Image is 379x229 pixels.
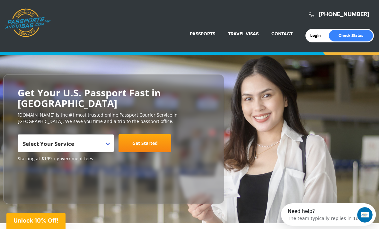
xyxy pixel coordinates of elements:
[310,33,325,38] a: Login
[6,213,66,229] div: Unlock 10% Off!
[281,203,376,226] iframe: Intercom live chat discovery launcher
[13,217,58,224] span: Unlock 10% Off!
[7,5,78,11] div: Need help?
[228,31,259,37] a: Travel Visas
[18,165,66,197] iframe: Customer reviews powered by Trustpilot
[18,112,210,125] p: [DOMAIN_NAME] is the #1 most trusted online Passport Courier Service in [GEOGRAPHIC_DATA]. We sav...
[319,11,369,18] a: [PHONE_NUMBER]
[18,155,210,162] span: Starting at $199 + government fees
[5,8,51,37] a: Passports & [DOMAIN_NAME]
[18,87,210,109] h2: Get Your U.S. Passport Fast in [GEOGRAPHIC_DATA]
[3,3,97,20] div: Open Intercom Messenger
[18,134,114,152] span: Select Your Service
[357,207,373,223] iframe: Intercom live chat
[190,31,215,37] a: Passports
[7,11,78,17] div: The team typically replies in 1d
[23,137,107,155] span: Select Your Service
[329,30,373,41] a: Check Status
[119,134,171,152] a: Get Started
[23,140,74,147] span: Select Your Service
[271,31,293,37] a: Contact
